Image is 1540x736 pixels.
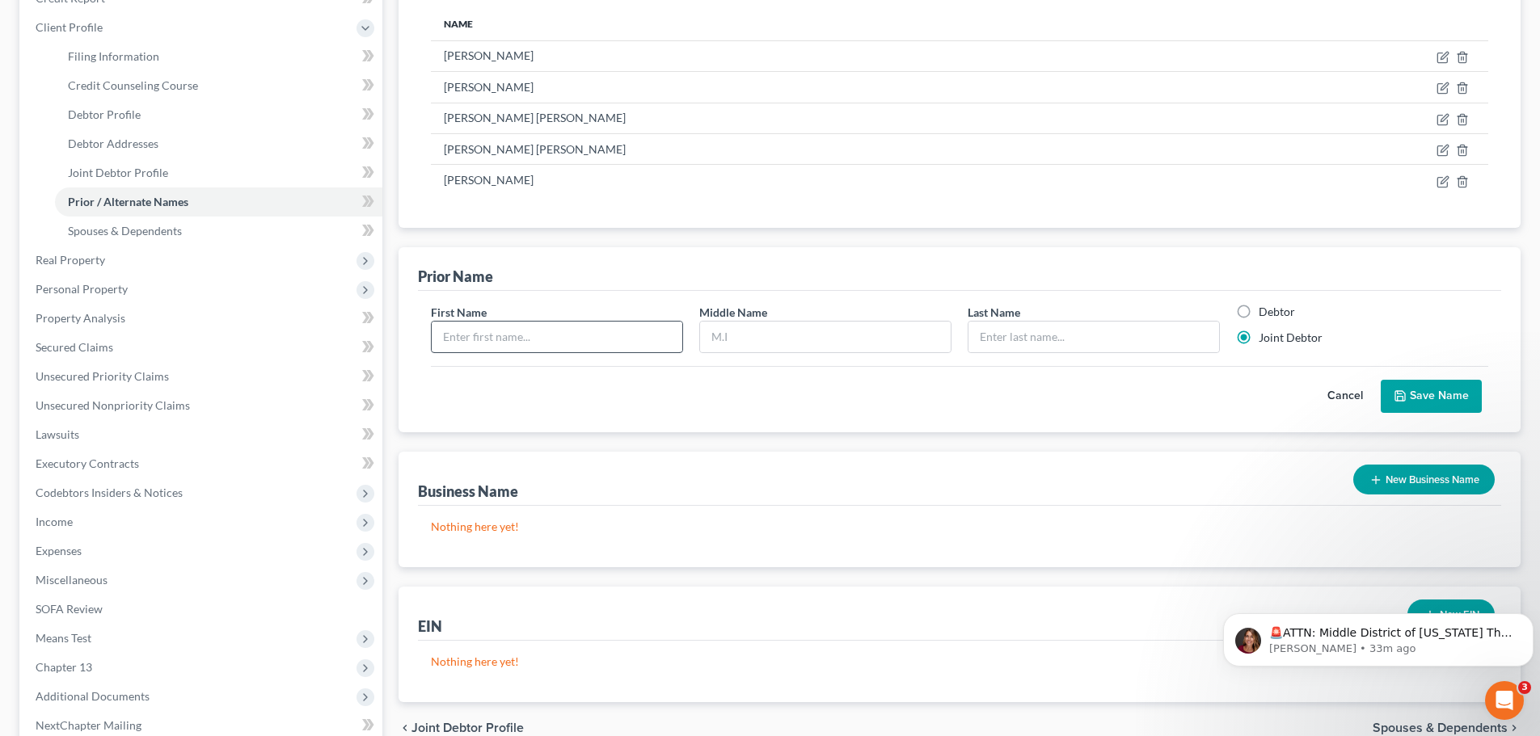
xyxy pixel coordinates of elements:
div: Prior Name [418,267,493,286]
td: [PERSON_NAME] [PERSON_NAME] [431,103,1237,133]
span: Last Name [968,305,1020,319]
span: Filing Information [68,49,159,63]
span: Lawsuits [36,427,79,441]
button: chevron_left Joint Debtor Profile [399,721,524,734]
label: Debtor [1259,304,1295,320]
span: Real Property [36,253,105,267]
label: Middle Name [699,304,767,321]
span: Chapter 13 [36,660,92,674]
a: Prior / Alternate Names [55,187,382,217]
span: Property Analysis [36,311,125,325]
span: Expenses [36,544,82,557]
td: [PERSON_NAME] [PERSON_NAME] [431,133,1237,164]
span: Personal Property [36,282,128,296]
span: Credit Counseling Course [68,78,198,92]
span: Client Profile [36,20,103,34]
span: Secured Claims [36,340,113,354]
a: Unsecured Priority Claims [23,362,382,391]
input: M.I [700,322,951,352]
td: [PERSON_NAME] [431,72,1237,103]
a: Lawsuits [23,420,382,449]
span: Unsecured Nonpriority Claims [36,398,190,412]
span: NextChapter Mailing [36,718,141,732]
a: Debtor Addresses [55,129,382,158]
span: Debtor Profile [68,107,141,121]
span: SOFA Review [36,602,103,616]
span: Executory Contracts [36,456,139,470]
div: Business Name [418,482,518,501]
button: Cancel [1310,381,1381,413]
span: Unsecured Priority Claims [36,369,169,383]
div: EIN [418,616,442,636]
input: Enter first name... [432,322,682,352]
a: Joint Debtor Profile [55,158,382,187]
span: Joint Debtor Profile [411,721,524,734]
a: Executory Contracts [23,449,382,478]
a: Credit Counseling Course [55,71,382,100]
i: chevron_left [399,721,411,734]
iframe: Intercom live chat [1485,681,1524,720]
span: Spouses & Dependents [1373,721,1508,734]
span: Means Test [36,631,91,645]
th: Name [431,8,1237,40]
span: Codebtors Insiders & Notices [36,486,183,499]
label: First Name [431,304,487,321]
p: Nothing here yet! [431,519,1488,535]
a: Property Analysis [23,304,382,333]
a: Secured Claims [23,333,382,362]
td: [PERSON_NAME] [431,40,1237,71]
button: New Business Name [1353,465,1495,494]
span: Additional Documents [36,689,150,703]
p: Nothing here yet! [431,654,1488,670]
button: Spouses & Dependents chevron_right [1373,721,1521,734]
span: Spouses & Dependents [68,224,182,238]
span: Debtor Addresses [68,137,158,150]
span: Income [36,515,73,528]
a: Spouses & Dependents [55,217,382,246]
a: Filing Information [55,42,382,71]
a: Debtor Profile [55,100,382,129]
span: Miscellaneous [36,573,108,587]
a: SOFA Review [23,595,382,624]
a: Unsecured Nonpriority Claims [23,391,382,420]
iframe: Intercom notifications message [1217,579,1540,692]
td: [PERSON_NAME] [431,165,1237,196]
span: Joint Debtor Profile [68,166,168,179]
span: Prior / Alternate Names [68,195,188,208]
i: chevron_right [1508,721,1521,734]
label: Joint Debtor [1259,330,1323,346]
span: 3 [1518,681,1531,694]
input: Enter last name... [968,322,1219,352]
button: Save Name [1381,380,1482,414]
